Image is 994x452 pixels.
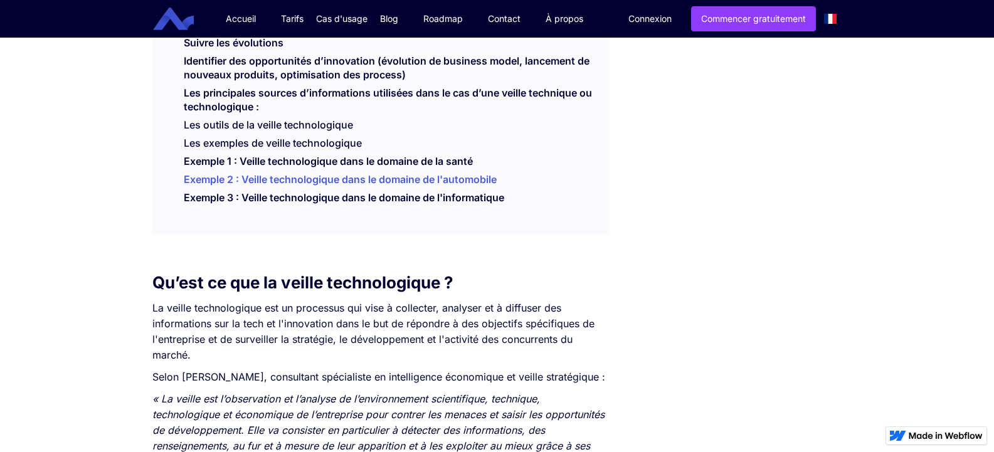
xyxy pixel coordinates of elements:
[184,118,353,131] a: Les outils de la veille technologique
[152,369,608,385] p: Selon [PERSON_NAME], consultant spécialiste en intelligence économique et veille stratégique :
[152,300,608,363] p: La veille technologique est un processus qui vise à collecter, analyser et à diffuser des informa...
[619,7,681,31] a: Connexion
[184,191,504,210] a: Exemple 3 : Veille technologique dans le domaine de l'informatique
[184,137,362,149] a: Les exemples de veille technologique
[184,155,473,174] a: Exemple 1 : Veille technologique dans le domaine de la santé
[909,432,983,439] img: Made in Webflow
[184,36,283,55] a: Suivre les évolutions
[152,273,453,292] strong: Qu’est ce que la veille technologique ?
[184,87,592,119] a: Les principales sources d’informations utilisées dans le cas d’une veille technique ou technologi...
[184,173,497,192] a: Exemple 2 : Veille technologique dans le domaine de l'automobile
[316,13,367,25] div: Cas d'usage
[162,8,203,31] a: home
[691,6,816,31] a: Commencer gratuitement
[184,55,590,87] a: Identifier des opportunités d’innovation (évolution de business model, lancement de nouveaux prod...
